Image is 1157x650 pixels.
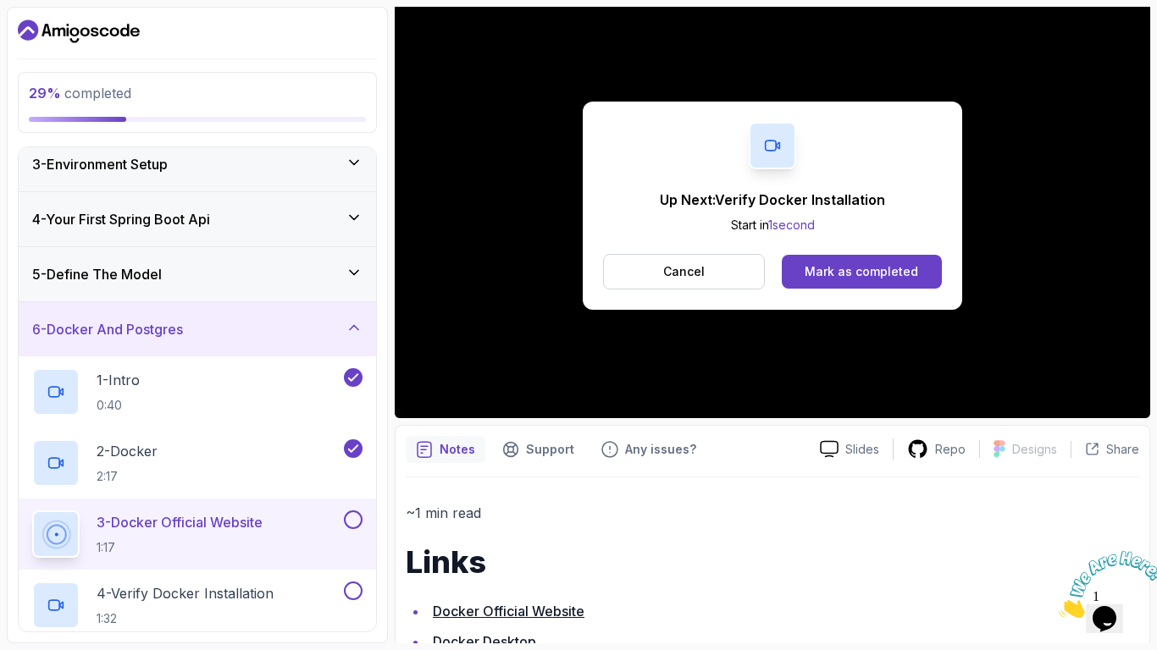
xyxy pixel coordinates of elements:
a: Slides [806,440,893,458]
button: Feedback button [591,436,706,463]
p: Any issues? [625,441,696,458]
p: Share [1106,441,1139,458]
a: Repo [894,438,979,460]
p: Repo [935,441,966,458]
a: Docker Desktop [433,633,536,650]
p: 1 - Intro [97,370,140,390]
span: 1 [7,7,14,21]
p: Designs [1012,441,1057,458]
p: Notes [440,441,475,458]
p: 0:40 [97,397,140,414]
p: 1:32 [97,610,274,627]
p: 4 - Verify Docker Installation [97,583,274,603]
button: Cancel [603,254,765,289]
h3: 6 - Docker And Postgres [32,319,183,339]
button: 2-Docker2:17 [32,439,363,487]
a: Dashboard [18,18,140,45]
button: 4-Verify Docker Installation1:32 [32,581,363,629]
p: ~1 min read [406,501,1139,525]
p: 2:17 [97,468,158,485]
button: 3-Environment Setup [19,137,376,191]
p: Up Next: Verify Docker Installation [660,190,885,210]
h3: 4 - Your First Spring Boot Api [32,209,210,229]
span: 1 second [768,218,815,232]
button: Mark as completed [782,255,942,289]
h3: 3 - Environment Setup [32,154,168,174]
button: 5-Define The Model [19,247,376,301]
span: completed [29,85,131,102]
img: Chat attention grabber [7,7,112,74]
button: 6-Docker And Postgres [19,302,376,356]
div: Mark as completed [805,263,918,280]
p: Support [526,441,574,458]
p: Slides [845,441,879,458]
span: 29 % [29,85,61,102]
p: Start in [660,217,885,234]
h3: 5 - Define The Model [32,264,162,284]
button: Support button [492,436,584,463]
button: 3-Docker Official Website1:17 [32,510,363,558]
button: 4-Your First Spring Boot Api [19,192,376,246]
p: 1:17 [97,539,263,556]
button: Share [1071,441,1139,458]
iframe: chat widget [1052,544,1157,625]
p: 3 - Docker Official Website [97,512,263,532]
button: 1-Intro0:40 [32,368,363,416]
p: Cancel [663,263,705,280]
button: notes button [406,436,485,463]
p: 2 - Docker [97,441,158,461]
a: Docker Official Website [433,603,584,620]
h1: Links [406,545,1139,579]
